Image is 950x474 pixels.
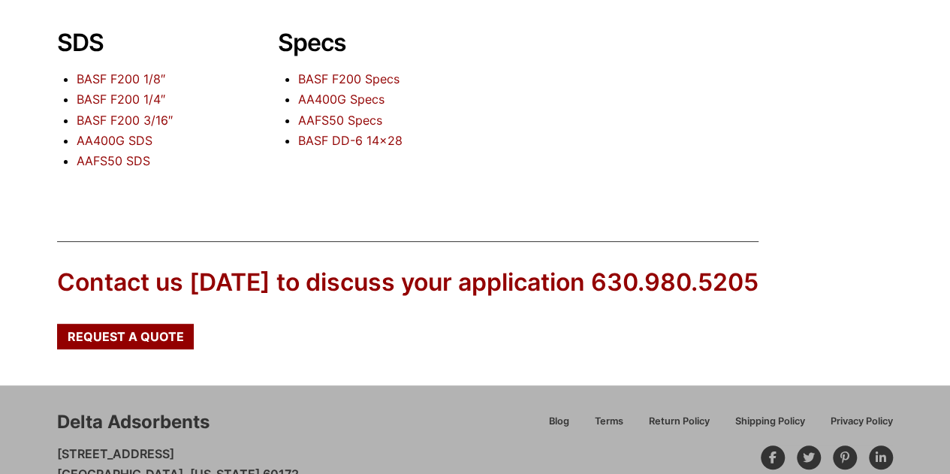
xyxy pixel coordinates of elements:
[831,417,893,427] span: Privacy Policy
[298,113,382,128] a: AAFS50 Specs
[57,266,758,300] div: Contact us [DATE] to discuss your application 630.980.5205
[57,324,194,349] a: Request a Quote
[68,331,184,343] span: Request a Quote
[77,71,165,86] a: BASF F200 1/8″
[77,153,150,168] a: AAFS50 SDS
[298,92,385,107] a: AA400G Specs
[735,417,805,427] span: Shipping Policy
[278,29,451,57] h2: Specs
[298,133,403,148] a: BASF DD-6 14×28
[77,133,152,148] a: AA400G SDS
[298,71,400,86] a: BASF F200 Specs
[818,413,893,439] a: Privacy Policy
[595,417,623,427] span: Terms
[77,113,173,128] a: BASF F200 3/16″
[57,29,230,57] h2: SDS
[649,417,710,427] span: Return Policy
[536,413,582,439] a: Blog
[582,413,636,439] a: Terms
[549,417,569,427] span: Blog
[636,413,722,439] a: Return Policy
[57,409,210,435] div: Delta Adsorbents
[77,92,165,107] a: BASF F200 1/4″
[722,413,818,439] a: Shipping Policy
